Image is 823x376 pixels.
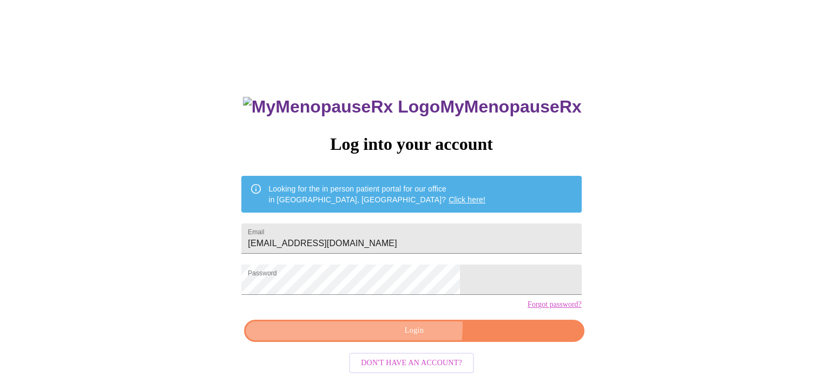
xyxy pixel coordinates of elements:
button: Login [244,320,584,342]
a: Click here! [449,195,485,204]
div: Looking for the in person patient portal for our office in [GEOGRAPHIC_DATA], [GEOGRAPHIC_DATA]? [268,179,485,209]
h3: MyMenopauseRx [243,97,582,117]
span: Login [256,324,571,338]
button: Don't have an account? [349,353,474,374]
a: Don't have an account? [346,357,477,366]
a: Forgot password? [528,300,582,309]
img: MyMenopauseRx Logo [243,97,440,117]
h3: Log into your account [241,134,581,154]
span: Don't have an account? [361,357,462,370]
